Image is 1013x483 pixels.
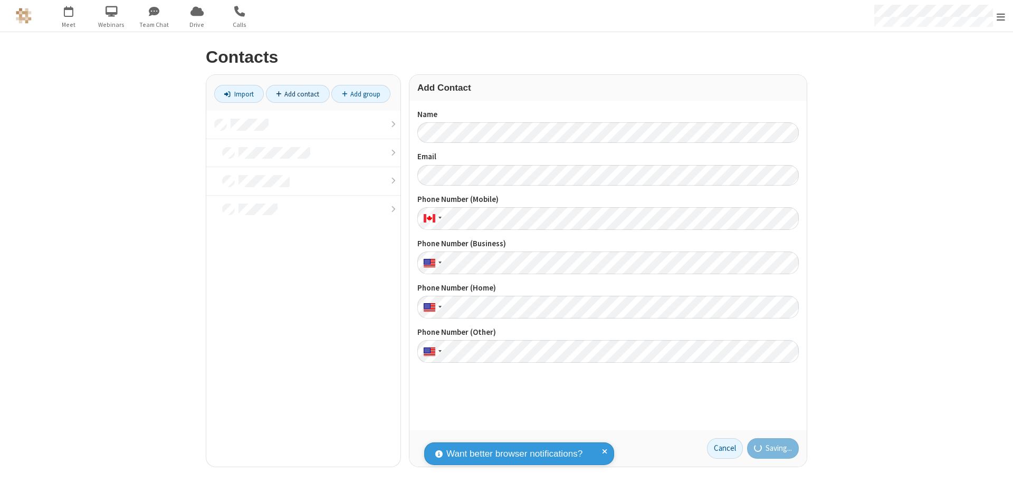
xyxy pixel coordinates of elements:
[16,8,32,24] img: QA Selenium DO NOT DELETE OR CHANGE
[266,85,330,103] a: Add contact
[206,48,807,66] h2: Contacts
[417,109,799,121] label: Name
[987,456,1005,476] iframe: Chat
[177,20,217,30] span: Drive
[92,20,131,30] span: Webinars
[220,20,260,30] span: Calls
[417,282,799,294] label: Phone Number (Home)
[446,447,582,461] span: Want better browser notifications?
[135,20,174,30] span: Team Chat
[417,252,445,274] div: United States: + 1
[49,20,89,30] span: Meet
[417,83,799,93] h3: Add Contact
[417,238,799,250] label: Phone Number (Business)
[766,442,792,455] span: Saving...
[417,296,445,318] div: United States: + 1
[214,85,264,103] a: Import
[707,438,743,459] a: Cancel
[417,326,799,339] label: Phone Number (Other)
[417,151,799,163] label: Email
[417,340,445,363] div: United States: + 1
[331,85,390,103] a: Add group
[417,194,799,206] label: Phone Number (Mobile)
[417,207,445,230] div: Canada: + 1
[747,438,799,459] button: Saving...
